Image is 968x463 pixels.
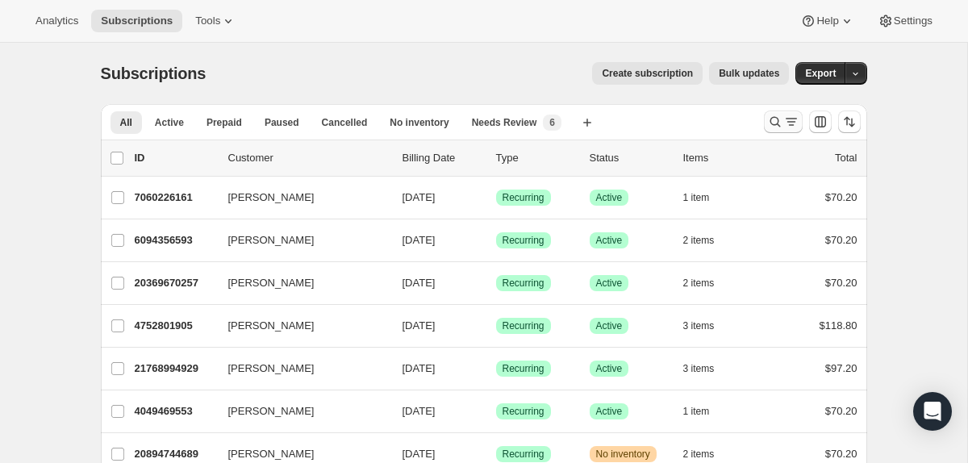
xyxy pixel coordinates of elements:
[135,186,857,209] div: 7060226161[PERSON_NAME][DATE]SuccessRecurringSuccessActive1 item$70.20
[683,186,728,209] button: 1 item
[574,111,600,134] button: Create new view
[825,234,857,246] span: $70.20
[596,405,623,418] span: Active
[135,272,857,294] div: 20369670257[PERSON_NAME][DATE]SuccessRecurringSuccessActive2 items$70.20
[403,448,436,460] span: [DATE]
[683,400,728,423] button: 1 item
[390,116,449,129] span: No inventory
[219,185,380,211] button: [PERSON_NAME]
[186,10,246,32] button: Tools
[820,319,857,332] span: $118.80
[683,272,732,294] button: 2 items
[403,277,436,289] span: [DATE]
[228,232,315,248] span: [PERSON_NAME]
[228,275,315,291] span: [PERSON_NAME]
[135,232,215,248] p: 6094356593
[26,10,88,32] button: Analytics
[503,277,544,290] span: Recurring
[35,15,78,27] span: Analytics
[403,405,436,417] span: [DATE]
[228,361,315,377] span: [PERSON_NAME]
[868,10,942,32] button: Settings
[195,15,220,27] span: Tools
[764,111,803,133] button: Search and filter results
[228,403,315,419] span: [PERSON_NAME]
[472,116,537,129] span: Needs Review
[590,150,670,166] p: Status
[322,116,368,129] span: Cancelled
[403,234,436,246] span: [DATE]
[709,62,789,85] button: Bulk updates
[503,234,544,247] span: Recurring
[135,150,215,166] p: ID
[403,191,436,203] span: [DATE]
[155,116,184,129] span: Active
[219,270,380,296] button: [PERSON_NAME]
[228,190,315,206] span: [PERSON_NAME]
[825,277,857,289] span: $70.20
[503,448,544,461] span: Recurring
[228,150,390,166] p: Customer
[101,15,173,27] span: Subscriptions
[683,357,732,380] button: 3 items
[228,318,315,334] span: [PERSON_NAME]
[503,191,544,204] span: Recurring
[228,446,315,462] span: [PERSON_NAME]
[503,405,544,418] span: Recurring
[805,67,836,80] span: Export
[219,313,380,339] button: [PERSON_NAME]
[683,229,732,252] button: 2 items
[496,150,577,166] div: Type
[135,190,215,206] p: 7060226161
[913,392,952,431] div: Open Intercom Messenger
[219,398,380,424] button: [PERSON_NAME]
[403,150,483,166] p: Billing Date
[135,400,857,423] div: 4049469553[PERSON_NAME][DATE]SuccessRecurringSuccessActive1 item$70.20
[592,62,703,85] button: Create subscription
[835,150,857,166] p: Total
[596,362,623,375] span: Active
[795,62,845,85] button: Export
[683,315,732,337] button: 3 items
[809,111,832,133] button: Customize table column order and visibility
[219,227,380,253] button: [PERSON_NAME]
[825,405,857,417] span: $70.20
[596,277,623,290] span: Active
[101,65,207,82] span: Subscriptions
[825,191,857,203] span: $70.20
[503,362,544,375] span: Recurring
[825,448,857,460] span: $70.20
[135,315,857,337] div: 4752801905[PERSON_NAME][DATE]SuccessRecurringSuccessActive3 items$118.80
[503,319,544,332] span: Recurring
[120,116,132,129] span: All
[602,67,693,80] span: Create subscription
[791,10,864,32] button: Help
[596,319,623,332] span: Active
[719,67,779,80] span: Bulk updates
[135,361,215,377] p: 21768994929
[825,362,857,374] span: $97.20
[135,318,215,334] p: 4752801905
[683,405,710,418] span: 1 item
[838,111,861,133] button: Sort the results
[549,116,555,129] span: 6
[265,116,299,129] span: Paused
[135,275,215,291] p: 20369670257
[683,191,710,204] span: 1 item
[403,319,436,332] span: [DATE]
[683,319,715,332] span: 3 items
[219,356,380,382] button: [PERSON_NAME]
[135,357,857,380] div: 21768994929[PERSON_NAME][DATE]SuccessRecurringSuccessActive3 items$97.20
[894,15,933,27] span: Settings
[135,150,857,166] div: IDCustomerBilling DateTypeStatusItemsTotal
[135,403,215,419] p: 4049469553
[683,150,764,166] div: Items
[596,448,650,461] span: No inventory
[207,116,242,129] span: Prepaid
[683,362,715,375] span: 3 items
[683,234,715,247] span: 2 items
[135,446,215,462] p: 20894744689
[596,234,623,247] span: Active
[816,15,838,27] span: Help
[91,10,182,32] button: Subscriptions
